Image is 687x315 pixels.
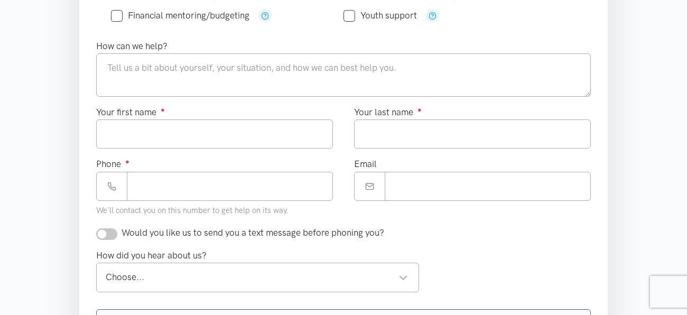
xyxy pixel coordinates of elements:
input: Email [385,172,591,201]
label: Youth support [343,11,417,20]
label: Your first name [96,105,165,119]
label: How can we help? [96,39,168,53]
label: Financial mentoring/budgeting [111,11,249,20]
sup: ● [125,157,129,165]
label: Phone [96,157,129,171]
div: Choose... [106,270,408,284]
label: Email [354,157,377,171]
sup: ● [161,106,165,114]
label: Your last name [354,105,422,119]
sup: ● [417,106,422,114]
small: We'll contact you on this number to get help on its way. [96,206,289,215]
input: Phone number [127,172,333,201]
label: How did you hear about us? [96,248,207,263]
span: Would you like us to send you a text message before phoning you? [122,227,384,238]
